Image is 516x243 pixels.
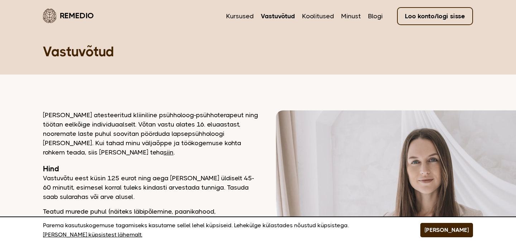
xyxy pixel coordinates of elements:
[43,164,258,173] h2: Hind
[43,43,473,60] h1: Vastuvõtud
[43,110,258,157] p: [PERSON_NAME] atesteeritud kliiniline psühholoog-psühhoterapeut ning töötan eelkõige individuaals...
[397,7,473,25] a: Loo konto/logi sisse
[43,9,56,23] img: Remedio logo
[43,173,258,201] p: Vastuvõtu eest küsin 125 eurot ning aega [PERSON_NAME] üldiselt 45-60 minutit, esimesel korral tu...
[43,221,402,239] p: Parema kasutuskogemuse tagamiseks kasutame sellel lehel küpsiseid. Lehekülge külastades nõustud k...
[43,7,94,24] a: Remedio
[164,149,173,156] a: siin
[226,11,254,21] a: Kursused
[302,11,334,21] a: Koolitused
[420,223,473,237] button: [PERSON_NAME]
[261,11,295,21] a: Vastuvõtud
[368,11,383,21] a: Blogi
[341,11,361,21] a: Minust
[43,230,142,239] a: [PERSON_NAME] küpsistest lähemalt.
